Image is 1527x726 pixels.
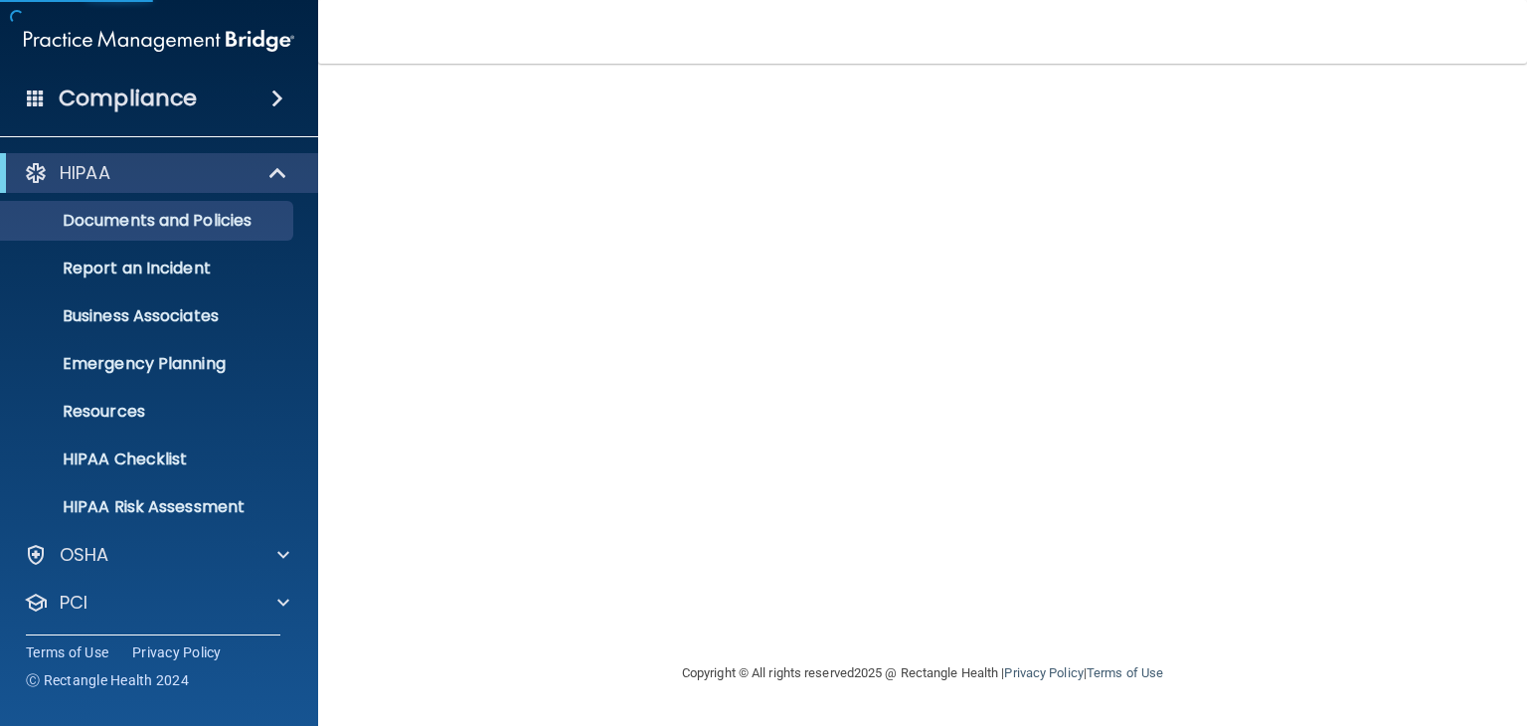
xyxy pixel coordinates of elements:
[560,641,1285,705] div: Copyright © All rights reserved 2025 @ Rectangle Health | |
[13,211,284,231] p: Documents and Policies
[13,354,284,374] p: Emergency Planning
[24,21,294,61] img: PMB logo
[13,306,284,326] p: Business Associates
[60,543,109,567] p: OSHA
[26,642,108,662] a: Terms of Use
[24,161,288,185] a: HIPAA
[13,402,284,422] p: Resources
[13,259,284,278] p: Report an Incident
[24,543,289,567] a: OSHA
[1004,665,1083,680] a: Privacy Policy
[13,450,284,469] p: HIPAA Checklist
[59,85,197,112] h4: Compliance
[60,591,87,615] p: PCI
[1087,665,1163,680] a: Terms of Use
[24,591,289,615] a: PCI
[60,161,110,185] p: HIPAA
[132,642,222,662] a: Privacy Policy
[13,497,284,517] p: HIPAA Risk Assessment
[26,670,189,690] span: Ⓒ Rectangle Health 2024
